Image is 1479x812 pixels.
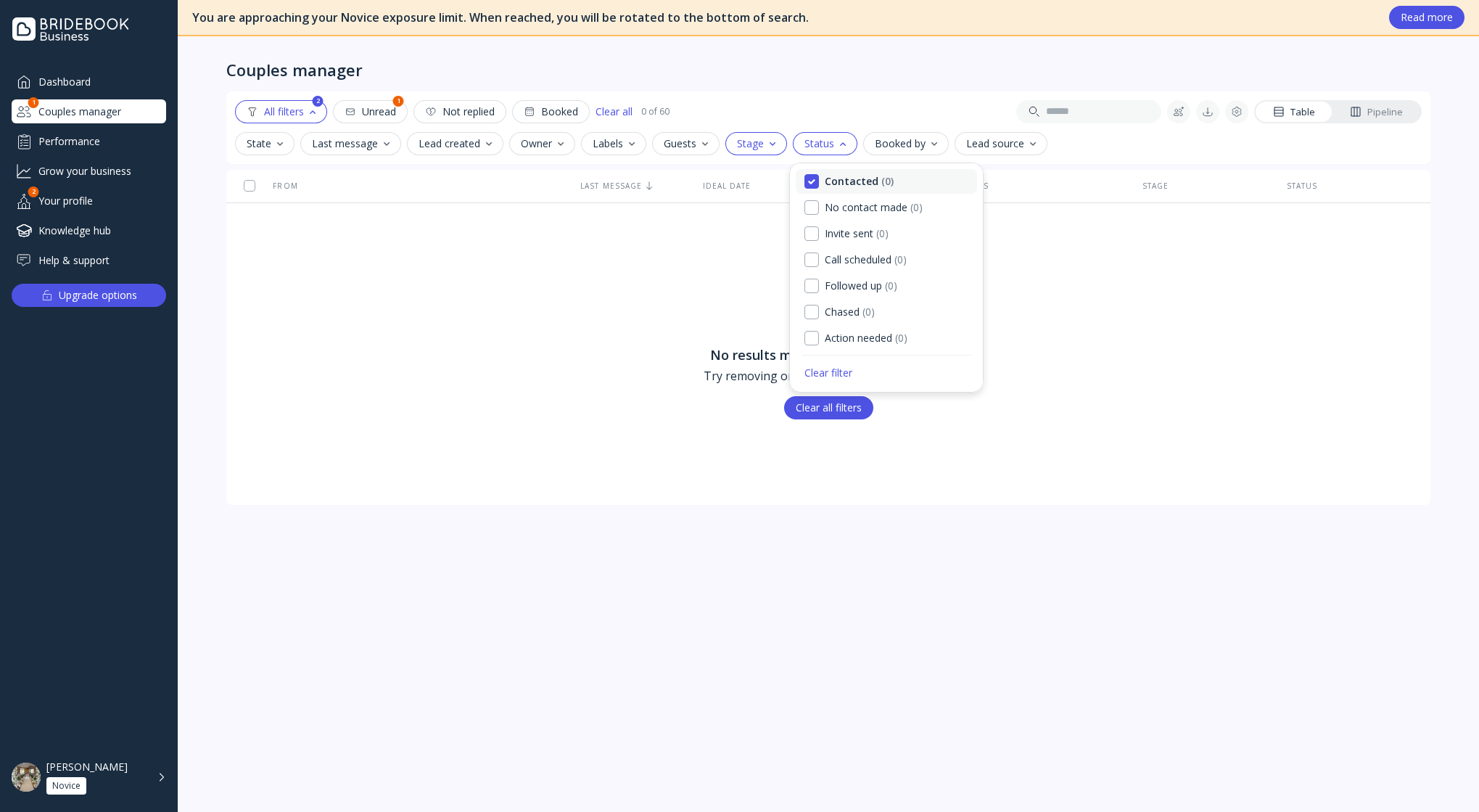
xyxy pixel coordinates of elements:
button: Clear all filters [784,396,873,419]
div: Action needed [825,332,892,345]
div: Followed up [825,279,882,292]
div: Labels [960,181,1071,191]
div: Clear all filters [796,402,862,414]
div: ( 0 ) [881,175,894,188]
div: State [247,138,283,149]
div: Stage [737,138,775,149]
div: Call scheduled [825,253,891,266]
div: Owner [521,138,564,149]
button: All filters [235,100,327,123]
div: ( 0 ) [885,279,897,292]
button: Labels [581,132,646,155]
div: Novice [52,780,81,792]
div: Pipeline [1350,105,1403,119]
a: Performance [12,129,166,153]
button: Not replied [413,100,506,123]
div: 1 [28,97,39,108]
div: 0 of 60 [641,105,670,118]
div: [PERSON_NAME] [46,760,128,774]
div: Invite sent [825,227,873,240]
a: Couples manager1 [12,99,166,123]
button: Last message [300,132,401,155]
a: Grow your business [12,159,166,183]
button: Guests [652,132,720,155]
div: ( 0 ) [876,227,889,240]
div: No contact made [825,201,907,214]
img: dpr=1,fit=cover,g=face,w=48,h=48 [12,763,41,792]
div: ( 0 ) [894,253,907,266]
div: Your profile [12,189,166,213]
div: Not replied [425,106,495,118]
button: Lead created [407,132,503,155]
div: Table [1273,105,1315,119]
button: State [235,132,294,155]
button: Upgrade options [12,284,166,307]
div: Couples manager [12,99,166,123]
div: Lead source [966,138,1036,149]
button: Clear all [596,100,633,123]
div: 2 [313,96,324,107]
div: Chased [825,305,860,319]
div: 1 [393,96,404,107]
a: Dashboard [12,70,166,94]
button: Stage [725,132,787,155]
div: Status [1240,181,1363,191]
div: Booked [524,106,578,118]
a: Help & support [12,248,166,272]
div: ( 0 ) [910,201,923,214]
div: Contacted [825,175,878,188]
div: No results match your current filters! [704,346,953,365]
div: Last message [312,138,390,149]
button: Unread [333,100,408,123]
button: Booked [512,100,590,123]
a: Knowledge hub [12,218,166,242]
button: Booked by [863,132,949,155]
div: ( 0 ) [862,305,875,319]
a: Clear filter [804,366,852,380]
div: Clear all [596,106,633,118]
div: ( 0 ) [895,332,907,345]
div: Couples manager [226,60,363,80]
div: All filters [247,106,316,118]
div: 2 [28,186,39,197]
div: From [238,181,297,191]
div: Last message [580,181,691,191]
div: Stage [1082,181,1229,191]
button: Owner [509,132,575,155]
div: Upgrade options [59,285,137,305]
div: Ideal date [703,181,887,191]
div: Unread [345,106,396,118]
button: Read more [1389,6,1464,29]
div: Status [804,138,846,149]
div: Guests [664,138,708,149]
div: Lead created [419,138,492,149]
div: Labels [593,138,635,149]
button: Status [793,132,857,155]
div: Try removing one or two to see more options [704,368,953,385]
a: Your profile2 [12,189,166,213]
div: Read more [1401,12,1453,23]
button: Lead source [955,132,1047,155]
div: Booked by [875,138,937,149]
div: You are approaching your Novice exposure limit. When reached, you will be rotated to the bottom o... [192,9,1375,26]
